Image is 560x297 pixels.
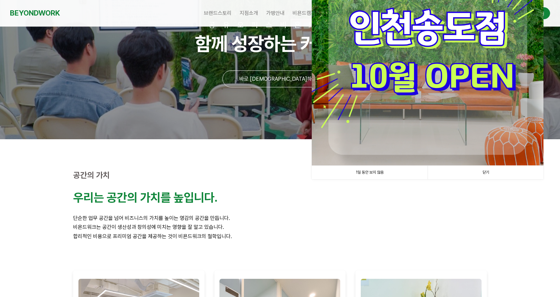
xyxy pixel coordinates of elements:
[200,5,236,21] a: 브랜드스토리
[73,232,487,241] p: 합리적인 비용으로 프리미엄 공간을 제공하는 것이 비욘드워크의 철학입니다.
[293,10,320,16] span: 비욘드캠퍼스
[289,5,324,21] a: 비욘드캠퍼스
[266,10,285,16] span: 가맹안내
[204,10,232,16] span: 브랜드스토리
[428,166,543,179] a: 닫기
[73,223,487,232] p: 비욘드워크는 공간이 생산성과 창의성에 미치는 영향을 잘 알고 있습니다.
[10,7,60,19] a: BEYONDWORK
[73,214,487,223] p: 단순한 업무 공간을 넘어 비즈니스의 가치를 높이는 영감의 공간을 만듭니다.
[240,10,258,16] span: 지점소개
[312,166,428,179] a: 1일 동안 보지 않음
[73,170,110,180] strong: 공간의 가치
[73,191,217,205] strong: 우리는 공간의 가치를 높입니다.
[262,5,289,21] a: 가맹안내
[236,5,262,21] a: 지점소개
